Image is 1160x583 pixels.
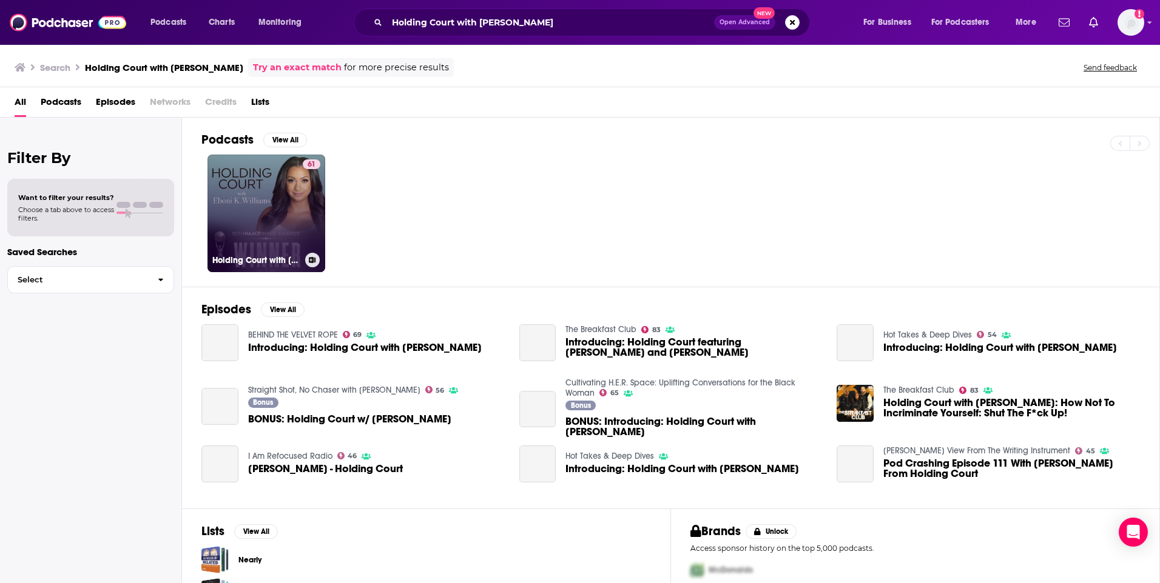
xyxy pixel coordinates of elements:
a: Charts [201,13,242,32]
a: PodcastsView All [201,132,307,147]
a: ListsView All [201,524,278,539]
span: Logged in as SkyHorsePub35 [1118,9,1144,36]
svg: Add a profile image [1135,9,1144,19]
h3: Search [40,62,70,73]
span: Charts [209,14,235,31]
input: Search podcasts, credits, & more... [387,13,714,32]
button: open menu [250,13,317,32]
button: Select [7,266,174,293]
p: Saved Searches [7,246,174,258]
span: Want to filter your results? [18,193,114,202]
span: 46 [348,453,357,459]
span: For Podcasters [931,14,990,31]
a: Cultivating H.E.R. Space: Uplifting Conversations for the Black Woman [565,378,795,398]
a: Podcasts [41,92,81,117]
button: open menu [1007,13,1051,32]
a: Show notifications dropdown [1054,12,1074,33]
button: View All [261,302,305,317]
img: User Profile [1118,9,1144,36]
a: Episodes [96,92,135,117]
span: Open Advanced [720,19,770,25]
button: open menu [855,13,926,32]
span: For Business [863,14,911,31]
span: BONUS: Introducing: Holding Court with [PERSON_NAME] [565,416,822,437]
span: Introducing: Holding Court with [PERSON_NAME] [248,342,482,353]
span: Networks [150,92,191,117]
span: 83 [652,327,661,333]
span: Introducing: Holding Court with [PERSON_NAME] [883,342,1117,353]
a: 83 [641,326,661,333]
button: View All [234,524,278,539]
a: Introducing: Holding Court with Eboni K. Williams [837,324,874,361]
a: Introducing: Holding Court with Eboni K. Williams [565,464,799,474]
span: All [15,92,26,117]
a: The Breakfast Club [883,385,954,395]
a: Holding Court with Eboni K. Williams: How Not To Incriminate Yourself: Shut The F*ck Up! [883,398,1140,418]
a: Pod Crashing Episode 111 With Eboni K Williams From Holding Court [837,445,874,482]
span: [PERSON_NAME] - Holding Court [248,464,403,474]
a: Hot Takes & Deep Dives [883,330,972,340]
span: Podcasts [150,14,186,31]
a: Introducing: Holding Court with Eboni K. Williams [883,342,1117,353]
span: 45 [1086,448,1095,454]
a: 65 [599,389,619,396]
h2: Lists [201,524,224,539]
span: 54 [988,332,997,338]
span: 61 [308,159,315,171]
h2: Brands [690,524,741,539]
button: Open AdvancedNew [714,15,775,30]
a: I Am Refocused Radio [248,451,332,461]
a: 45 [1075,447,1095,455]
span: Introducing: Holding Court featuring [PERSON_NAME] and [PERSON_NAME] [565,337,822,358]
a: Eboni K. Williams - Holding Court [248,464,403,474]
img: Holding Court with Eboni K. Williams: How Not To Incriminate Yourself: Shut The F*ck Up! [837,385,874,422]
span: New [754,7,775,19]
span: BONUS: Holding Court w/ [PERSON_NAME] [248,414,451,424]
a: Introducing: Holding Court with Eboni K. Williams [519,445,556,482]
a: Pod Crashing Episode 111 With Eboni K Williams From Holding Court [883,458,1140,479]
span: 65 [610,390,619,396]
span: Credits [205,92,237,117]
a: Nearly [238,553,261,567]
a: 61Holding Court with [PERSON_NAME] [207,155,325,272]
a: Introducing: Holding Court featuring Eboni K WIlliams and Dustin Ross [519,324,556,361]
a: Introducing: Holding Court with Eboni K. Williams [248,342,482,353]
a: 46 [337,452,357,459]
span: 69 [353,332,362,338]
button: Send feedback [1080,62,1141,73]
div: Open Intercom Messenger [1119,518,1148,547]
img: First Pro Logo [686,558,709,582]
span: Select [8,276,148,284]
a: Introducing: Holding Court featuring Eboni K WIlliams and Dustin Ross [565,337,822,358]
div: Search podcasts, credits, & more... [365,8,821,36]
span: Bonus [253,399,273,406]
p: Access sponsor history on the top 5,000 podcasts. [690,544,1140,553]
img: Podchaser - Follow, Share and Rate Podcasts [10,11,126,34]
a: 83 [959,387,979,394]
a: 54 [977,331,997,338]
button: open menu [142,13,202,32]
a: BONUS: Holding Court w/ Eboni K. Williams [248,414,451,424]
a: Nearly [201,546,229,573]
span: McDonalds [709,565,753,575]
a: Show notifications dropdown [1084,12,1103,33]
span: Choose a tab above to access filters. [18,205,114,222]
span: Introducing: Holding Court with [PERSON_NAME] [565,464,799,474]
h2: Filter By [7,149,174,167]
span: 56 [436,388,444,393]
a: Hot Takes & Deep Dives [565,451,654,461]
span: More [1016,14,1036,31]
a: BONUS: Holding Court w/ Eboni K. Williams [201,388,238,425]
button: View All [263,133,307,147]
a: 61 [303,159,320,169]
a: EpisodesView All [201,302,305,317]
button: open menu [923,13,1007,32]
h2: Episodes [201,302,251,317]
h3: Holding Court with [PERSON_NAME] [212,255,300,265]
span: Monitoring [258,14,302,31]
a: Lists [251,92,269,117]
